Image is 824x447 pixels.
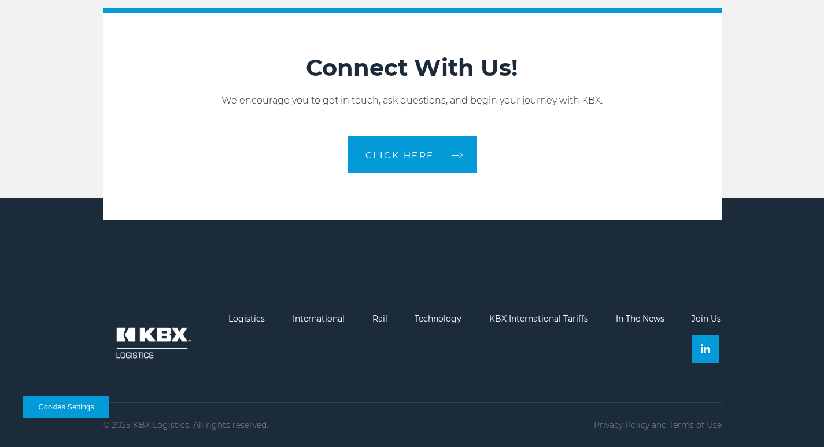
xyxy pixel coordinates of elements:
[652,420,667,430] span: and
[489,313,588,324] a: KBX International Tariffs
[103,94,722,108] p: We encourage you to get in touch, ask questions, and begin your journey with KBX.
[594,420,649,430] a: Privacy Policy
[293,313,345,324] a: International
[365,151,434,160] span: CLICK HERE
[103,420,268,430] p: © 2025 KBX Logistics. All rights reserved.
[23,396,109,418] button: Cookies Settings
[103,314,201,372] img: kbx logo
[103,53,722,82] h2: Connect With Us!
[372,313,387,324] a: Rail
[348,136,477,173] a: CLICK HERE arrow arrow
[616,313,664,324] a: In The News
[415,313,461,324] a: Technology
[692,313,721,324] a: Join Us
[669,420,722,430] a: Terms of Use
[228,313,265,324] a: Logistics
[701,344,710,353] img: Linkedin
